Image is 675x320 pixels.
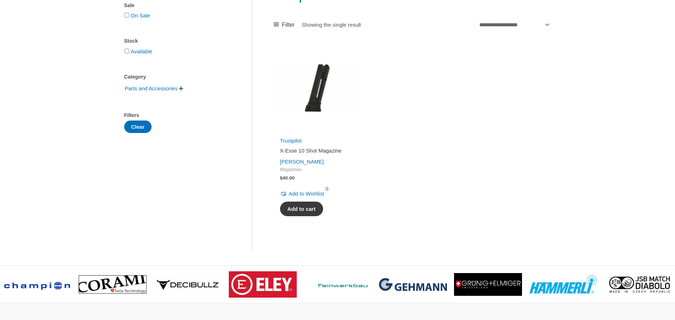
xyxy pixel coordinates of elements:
[131,12,150,18] a: On Sale
[289,191,324,197] span: Add to Wishlist
[124,72,231,82] div: Category
[124,110,231,121] div: Filters
[302,22,361,27] p: Showing the single result
[229,271,297,298] img: brand logo
[274,44,361,132] img: X-Esse 10 Shot Magazine
[280,159,324,165] a: [PERSON_NAME]
[124,121,152,133] button: Clear
[131,48,153,54] a: Available
[280,138,302,144] a: Trustpilot
[477,19,551,31] select: Shop order
[125,13,129,17] input: On Sale
[124,82,178,95] span: Parts and Accessories
[280,147,355,157] a: X-Esse 10 Shot Magazine
[179,86,183,91] span: 
[280,175,283,181] span: $
[124,0,231,11] div: Sale
[274,20,295,30] a: Filter
[125,49,129,53] input: Available
[124,85,178,91] a: Parts and Accessories
[280,202,323,217] a: Add to cart: “X-Esse 10 Shot Magazine”
[280,167,355,173] span: Magazines
[282,20,295,30] span: Filter
[280,175,295,181] bdi: 40.00
[280,147,355,154] h2: X-Esse 10 Shot Magazine
[280,189,324,199] a: Add to Wishlist
[124,36,231,46] div: Stock
[324,186,330,192] span: 3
